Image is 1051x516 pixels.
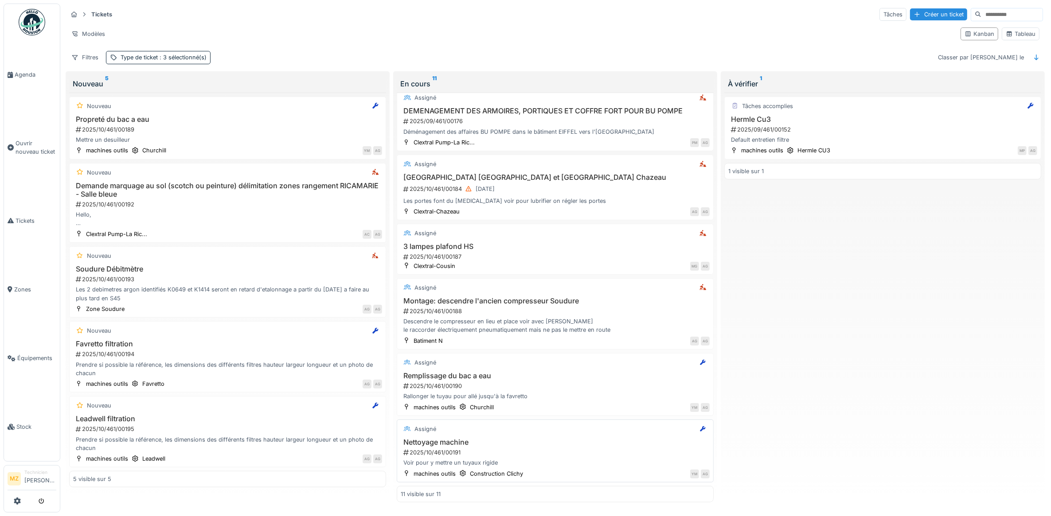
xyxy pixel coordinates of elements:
div: Tâches accomplies [742,102,793,110]
div: AC [363,230,371,239]
div: Prendre si possible la référence, les dimensions des différents filtres hauteur largeur longueur ... [73,361,382,377]
div: Clextral-Chazeau [414,207,460,216]
div: À vérifier [728,78,1038,89]
div: machines outils [414,469,456,478]
a: Zones [4,255,60,324]
div: MG [690,262,699,271]
span: Ouvrir nouveau ticket [16,139,56,156]
a: MZ Technicien[PERSON_NAME] [8,469,56,490]
div: Tableau [1006,30,1035,38]
a: Agenda [4,40,60,109]
div: Assigné [414,283,436,292]
div: Nouveau [87,401,111,410]
div: YM [363,146,371,155]
div: AG [363,380,371,388]
div: Nouveau [87,102,111,110]
div: Clextral-Cousin [414,262,455,270]
div: Churchill [142,146,166,155]
div: Default entretien filtre [728,136,1037,144]
h3: 3 lampes plafond HS [401,242,710,251]
div: Nouveau [73,78,383,89]
div: Mettre un desuilleur [73,136,382,144]
h3: Montage: descendre l'ancien compresseur Soudure [401,297,710,305]
div: machines outils [86,380,128,388]
span: Stock [16,423,56,431]
div: En cours [400,78,710,89]
div: 2025/10/461/00184 [402,183,710,194]
div: 2025/10/461/00189 [75,125,382,134]
div: 5 visible sur 5 [73,475,111,483]
div: Clextral Pump-La Ric... [414,138,475,147]
div: machines outils [741,146,783,155]
h3: Nettoyage machine [401,438,710,446]
span: : 3 sélectionné(s) [158,54,207,61]
div: 2025/09/461/00176 [402,117,710,125]
div: AG [701,469,710,478]
a: Équipements [4,324,60,392]
div: machines outils [414,403,456,411]
div: machines outils [86,454,128,463]
h3: Favretto filtration [73,340,382,348]
div: 2025/10/461/00195 [75,425,382,433]
div: Rallonger le tuyau pour allé jusqu'à la favretto [401,392,710,400]
div: Hermle CU3 [797,146,830,155]
div: 2025/10/461/00190 [402,382,710,390]
img: Badge_color-CXgf-gQk.svg [19,9,45,35]
div: MP [1018,146,1027,155]
h3: DEMENAGEMENT DES ARMOIRES, PORTIQUES ET COFFRE FORT POUR BU POMPE [401,107,710,115]
h3: [GEOGRAPHIC_DATA] [GEOGRAPHIC_DATA] et [GEOGRAPHIC_DATA] Chazeau [401,173,710,182]
div: 2025/10/461/00188 [402,307,710,315]
div: Construction Clichy [470,469,523,478]
div: 11 visible sur 11 [401,490,441,498]
span: Tickets [16,217,56,225]
div: Type de ticket [121,53,207,62]
div: AG [363,454,371,463]
li: [PERSON_NAME] [24,469,56,488]
div: AG [701,138,710,147]
div: Batiment N [414,337,443,345]
div: AG [701,403,710,412]
div: Descendre le compresseur en lieu et place voir avec [PERSON_NAME] le raccorder électriquement pne... [401,317,710,334]
div: 2025/10/461/00192 [75,200,382,209]
div: Clextral Pump-La Ric... [86,230,147,238]
div: Hello, suite au tour terrain, il faudrait délimiter les zones de rangement de la femme de ménage,... [73,210,382,227]
div: Filtres [67,51,102,64]
div: Les portes font du [MEDICAL_DATA] voir pour lubrifier on régler les portes [401,197,710,205]
div: Déménagement des affaires BU POMPE dans le bâtiment EIFFEL vers l'[GEOGRAPHIC_DATA] [401,128,710,136]
div: AG [373,305,382,314]
div: Assigné [414,425,436,433]
div: Tâches [879,8,906,21]
span: Zones [14,285,56,294]
span: Équipements [17,354,56,362]
div: Assigné [414,229,436,237]
div: 2025/10/461/00187 [402,252,710,261]
h3: Leadwell filtration [73,415,382,423]
div: Technicien [24,469,56,476]
div: Voir pour y mettre un tuyaux rigide [401,458,710,467]
div: [DATE] [476,185,495,193]
a: Stock [4,392,60,461]
div: 1 visible sur 1 [728,167,764,175]
div: AG [701,207,710,216]
div: Classer par [PERSON_NAME] le [934,51,1028,64]
div: Zone Soudure [86,305,125,313]
div: machines outils [86,146,128,155]
sup: 11 [432,78,437,89]
div: Modèles [67,27,109,40]
div: Churchill [470,403,494,411]
div: Créer un ticket [910,8,967,20]
div: Assigné [414,358,436,367]
div: AG [373,454,382,463]
div: Kanban [965,30,994,38]
div: 2025/10/461/00194 [75,350,382,358]
div: AG [1028,146,1037,155]
div: YM [690,403,699,412]
div: AG [363,305,371,314]
div: AG [373,230,382,239]
sup: 5 [105,78,109,89]
div: AG [690,337,699,345]
a: Ouvrir nouveau ticket [4,109,60,186]
h3: Hermle Cu3 [728,115,1037,124]
strong: Tickets [88,10,116,19]
span: Agenda [15,70,56,79]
